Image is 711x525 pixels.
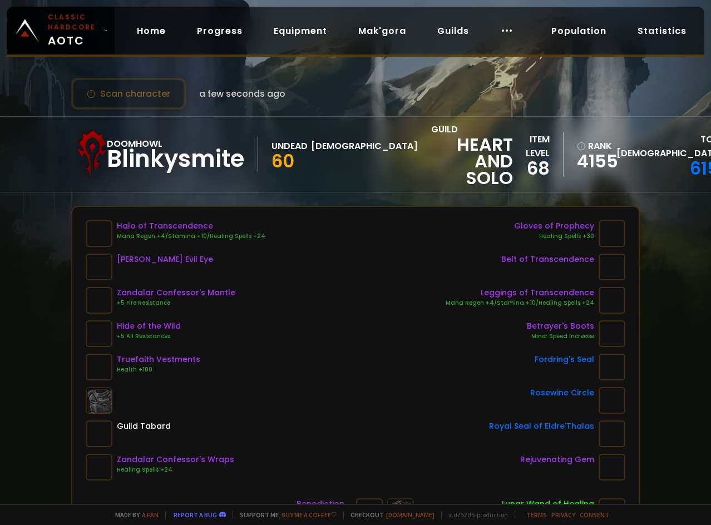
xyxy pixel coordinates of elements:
[514,232,594,241] div: Healing Spells +30
[128,19,175,42] a: Home
[117,232,265,241] div: Mana Regen +4/Stamina +10/Healing Spells +24
[86,220,112,247] img: item-16921
[48,12,99,49] span: AOTC
[577,153,610,170] a: 4155
[142,511,159,519] a: a fan
[599,420,625,447] img: item-18469
[71,78,186,110] button: Scan character
[502,498,594,510] div: Lunar Wand of Healing
[107,151,244,167] div: Blinkysmite
[86,454,112,481] img: item-19843
[530,387,594,399] div: Rosewine Circle
[446,287,594,299] div: Leggings of Transcendence
[599,354,625,380] img: item-16058
[117,420,171,432] div: Guild Tabard
[117,220,265,232] div: Halo of Transcendence
[513,160,550,177] div: 68
[431,122,513,186] div: guild
[48,12,99,32] small: Classic Hardcore
[117,365,200,374] div: Health +100
[527,320,594,332] div: Betrayer's Boots
[86,254,112,280] img: item-19885
[86,354,112,380] img: item-14154
[86,287,112,314] img: item-19841
[446,299,594,308] div: Mana Regen +4/Stamina +10/Healing Spells +24
[86,320,112,347] img: item-18510
[282,511,337,519] a: Buy me a coffee
[117,332,181,341] div: +5 All Resistances
[629,19,695,42] a: Statistics
[297,498,352,510] div: Benediction
[542,19,615,42] a: Population
[188,19,251,42] a: Progress
[107,137,244,151] div: Doomhowl
[599,220,625,247] img: item-16812
[343,511,434,519] span: Checkout
[117,454,234,465] div: Zandalar Confessor's Wraps
[117,354,200,365] div: Truefaith Vestments
[535,354,594,365] div: Fordring's Seal
[349,19,415,42] a: Mak'gora
[233,511,337,519] span: Support me,
[108,511,159,519] span: Made by
[117,320,181,332] div: Hide of the Wild
[199,87,285,101] span: a few seconds ago
[520,454,594,465] div: Rejuvenating Gem
[599,320,625,347] img: item-19897
[311,139,418,153] div: [DEMOGRAPHIC_DATA]
[527,332,594,341] div: Minor Speed Increase
[117,254,213,265] div: [PERSON_NAME] Evil Eye
[265,19,336,42] a: Equipment
[386,511,434,519] a: [DOMAIN_NAME]
[271,148,294,174] span: 60
[428,19,478,42] a: Guilds
[526,511,547,519] a: Terms
[86,420,112,447] img: item-5976
[174,511,217,519] a: Report a bug
[431,136,513,186] span: Heart and Solo
[599,454,625,481] img: item-19395
[514,220,594,232] div: Gloves of Prophecy
[441,511,508,519] span: v. d752d5 - production
[271,139,308,153] div: Undead
[551,511,575,519] a: Privacy
[513,132,550,160] div: item level
[117,299,235,308] div: +5 Fire Resistance
[501,254,594,265] div: Belt of Transcendence
[7,7,115,55] a: Classic HardcoreAOTC
[599,254,625,280] img: item-16925
[599,287,625,314] img: item-16922
[117,287,235,299] div: Zandalar Confessor's Mantle
[117,465,234,474] div: Healing Spells +24
[489,420,594,432] div: Royal Seal of Eldre'Thalas
[599,387,625,414] img: item-13178
[580,511,609,519] a: Consent
[577,139,610,153] div: rank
